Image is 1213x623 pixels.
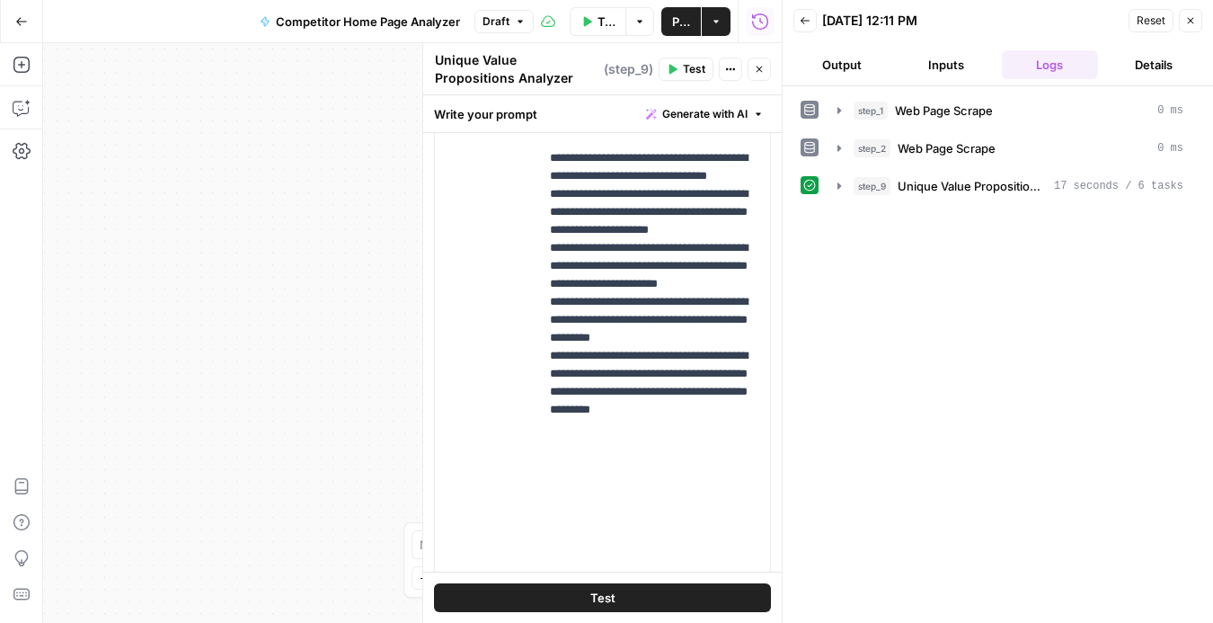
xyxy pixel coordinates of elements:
span: Test Data [598,13,615,31]
span: Draft [483,13,509,30]
span: Web Page Scrape [895,102,993,120]
button: Competitor Home Page Analyzer [249,7,471,36]
button: Logs [1002,50,1099,79]
span: Publish [672,13,690,31]
div: Hi there! This is Fin speaking. I’m here to answer your questions, but if we can't figure it out,... [14,103,295,195]
button: Billing Question [210,432,336,467]
span: Unique Value Propositions Analyzer [898,177,1047,195]
p: The team can also help [87,22,224,40]
button: Home [281,7,315,41]
button: go back [12,7,46,41]
span: Generate with AI [662,106,748,122]
button: Details [1105,50,1202,79]
h1: Fin [87,9,109,22]
button: Test Data [570,7,626,36]
span: Reset [1137,13,1165,29]
img: Profile image for Fin [51,10,80,39]
button: Account Question [70,432,208,467]
span: step_9 [854,177,890,195]
button: Talk to Sales [231,476,336,512]
span: Web Page Scrape [898,139,996,157]
div: Hi there! This is Fin speaking. I’m here to answer your questions, but if we can't figure it out,... [29,114,280,184]
div: Close [315,7,348,40]
span: ( step_9 ) [604,60,653,78]
span: 17 seconds / 6 tasks [1054,178,1183,194]
button: 0 ms [827,96,1194,125]
div: Write your prompt [423,95,782,132]
button: Need Help Building [78,476,226,512]
button: Test [659,58,713,81]
span: Test [590,589,615,607]
button: Something Else [211,521,336,557]
span: step_1 [854,102,888,120]
button: Reset [1129,9,1173,32]
button: 0 ms [827,134,1194,163]
span: Test [683,61,705,77]
button: Output [793,50,890,79]
button: Draft [474,10,534,33]
button: Test [434,583,771,612]
div: Fin • AI Agent • Just now [29,199,160,209]
textarea: Unique Value Propositions Analyzer [435,51,599,87]
div: Fin says… [14,103,345,235]
button: 17 seconds / 6 tasks [827,172,1194,200]
button: Inputs [898,50,995,79]
button: Publish [661,7,701,36]
button: Generate with AI [639,102,771,126]
span: 0 ms [1157,140,1183,156]
span: Competitor Home Page Analyzer [276,13,460,31]
span: step_2 [854,139,890,157]
span: 0 ms [1157,102,1183,119]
